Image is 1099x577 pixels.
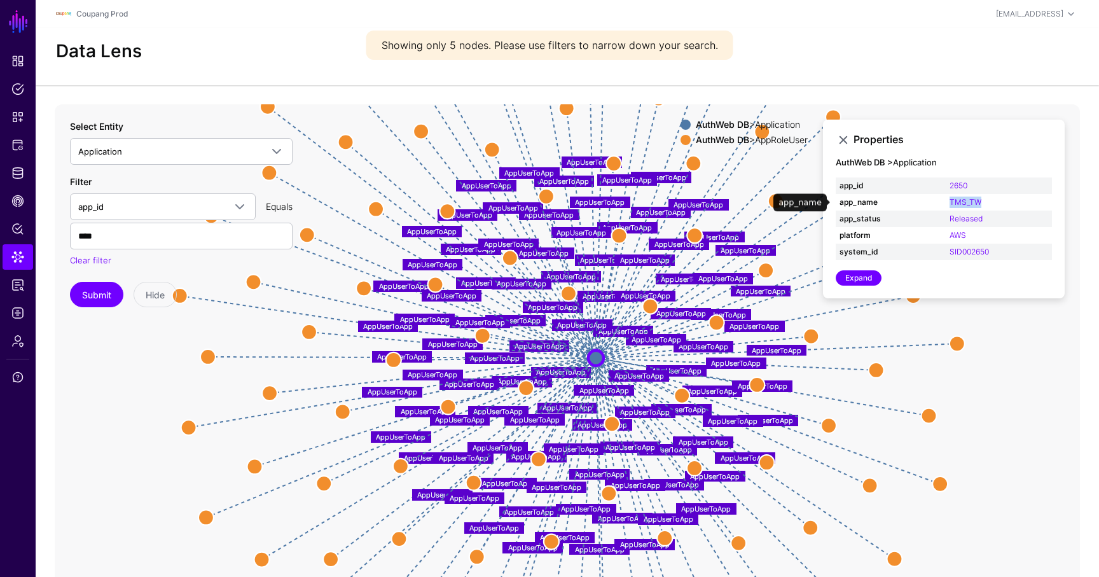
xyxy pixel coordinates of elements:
[461,278,511,287] text: AppUserToApp
[679,342,728,351] text: AppUserToApp
[3,300,33,326] a: Logs
[417,490,467,499] text: AppUserToApp
[752,345,801,354] text: AppUserToApp
[455,318,505,327] text: AppUserToApp
[721,246,770,254] text: AppUserToApp
[736,286,785,295] text: AppUserToApp
[738,382,787,391] text: AppUserToApp
[450,494,499,503] text: AppUserToApp
[661,274,710,283] text: AppUserToApp
[443,210,492,219] text: AppUserToApp
[11,139,24,151] span: Protected Systems
[577,421,627,429] text: AppUserToApp
[70,175,92,188] label: Filter
[561,504,611,513] text: AppUserToApp
[134,282,177,307] button: Hide
[642,445,692,454] text: AppUserToApp
[70,255,111,265] a: Clear filter
[637,173,686,182] text: AppUserToApp
[491,316,541,325] text: AppUserToApp
[575,198,625,207] text: AppUserToApp
[473,443,522,452] text: AppUserToApp
[698,274,748,283] text: AppUserToApp
[840,180,935,191] strong: app_id
[488,204,538,212] text: AppUserToApp
[656,309,706,318] text: AppUserToApp
[546,272,596,281] text: AppUserToApp
[696,119,749,130] strong: AuthWeb DB
[528,303,577,312] text: AppUserToApp
[363,321,413,330] text: AppUserToApp
[261,200,298,213] div: Equals
[840,213,935,225] strong: app_status
[996,8,1063,20] div: [EMAIL_ADDRESS]
[644,515,693,524] text: AppUserToApp
[3,188,33,214] a: CAEP Hub
[688,387,737,396] text: AppUserToApp
[543,403,592,412] text: AppUserToApp
[840,197,935,208] strong: app_name
[583,291,632,300] text: AppUserToApp
[435,415,485,424] text: AppUserToApp
[689,232,739,241] text: AppUserToApp
[950,214,983,223] a: Released
[605,443,655,452] text: AppUserToApp
[404,454,453,462] text: AppUserToApp
[524,210,574,219] text: AppUserToApp
[950,247,989,256] a: SID002650
[11,111,24,123] span: Snippets
[652,366,702,375] text: AppUserToApp
[840,246,935,258] strong: system_id
[11,251,24,263] span: Data Lens
[504,168,554,177] text: AppUserToApp
[504,507,554,516] text: AppUserToApp
[482,478,532,487] text: AppUserToApp
[427,340,477,349] text: AppUserToApp
[674,200,723,209] text: AppUserToApp
[78,202,104,212] span: app_id
[575,469,625,478] text: AppUserToApp
[377,352,427,361] text: AppUserToApp
[854,134,1052,146] h3: Properties
[602,176,652,184] text: AppUserToApp
[598,327,648,336] text: AppUserToApp
[510,415,560,424] text: AppUserToApp
[379,282,429,291] text: AppUserToApp
[840,230,935,241] strong: platform
[836,158,1052,168] h4: Application
[620,408,670,417] text: AppUserToApp
[620,540,670,549] text: AppUserToApp
[11,307,24,319] span: Logs
[636,208,686,217] text: AppUserToApp
[497,377,547,386] text: AppUserToApp
[575,545,625,553] text: AppUserToApp
[693,135,810,145] div: > AppRoleUser
[3,216,33,242] a: Policy Lens
[621,291,670,300] text: AppUserToApp
[696,310,746,319] text: AppUserToApp
[656,405,706,414] text: AppUserToApp
[462,181,511,190] text: AppUserToApp
[3,244,33,270] a: Data Lens
[690,471,740,480] text: AppUserToApp
[536,368,586,377] text: AppUserToApp
[408,370,457,379] text: AppUserToApp
[721,453,770,462] text: AppUserToApp
[708,417,757,426] text: AppUserToApp
[470,354,520,363] text: AppUserToApp
[950,230,966,240] a: AWS
[3,48,33,74] a: Dashboard
[446,245,495,254] text: AppUserToApp
[3,160,33,186] a: Identity Data Fabric
[445,380,494,389] text: AppUserToApp
[836,157,893,167] strong: AuthWeb DB >
[366,31,733,60] div: Showing only 5 nodes. Please use filters to narrow down your search.
[76,9,128,18] a: Coupang Prod
[539,176,589,185] text: AppUserToApp
[711,359,761,368] text: AppUserToApp
[439,454,488,462] text: AppUserToApp
[368,387,417,396] text: AppUserToApp
[836,270,881,286] a: Expand
[11,55,24,67] span: Dashboard
[78,146,122,156] span: Application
